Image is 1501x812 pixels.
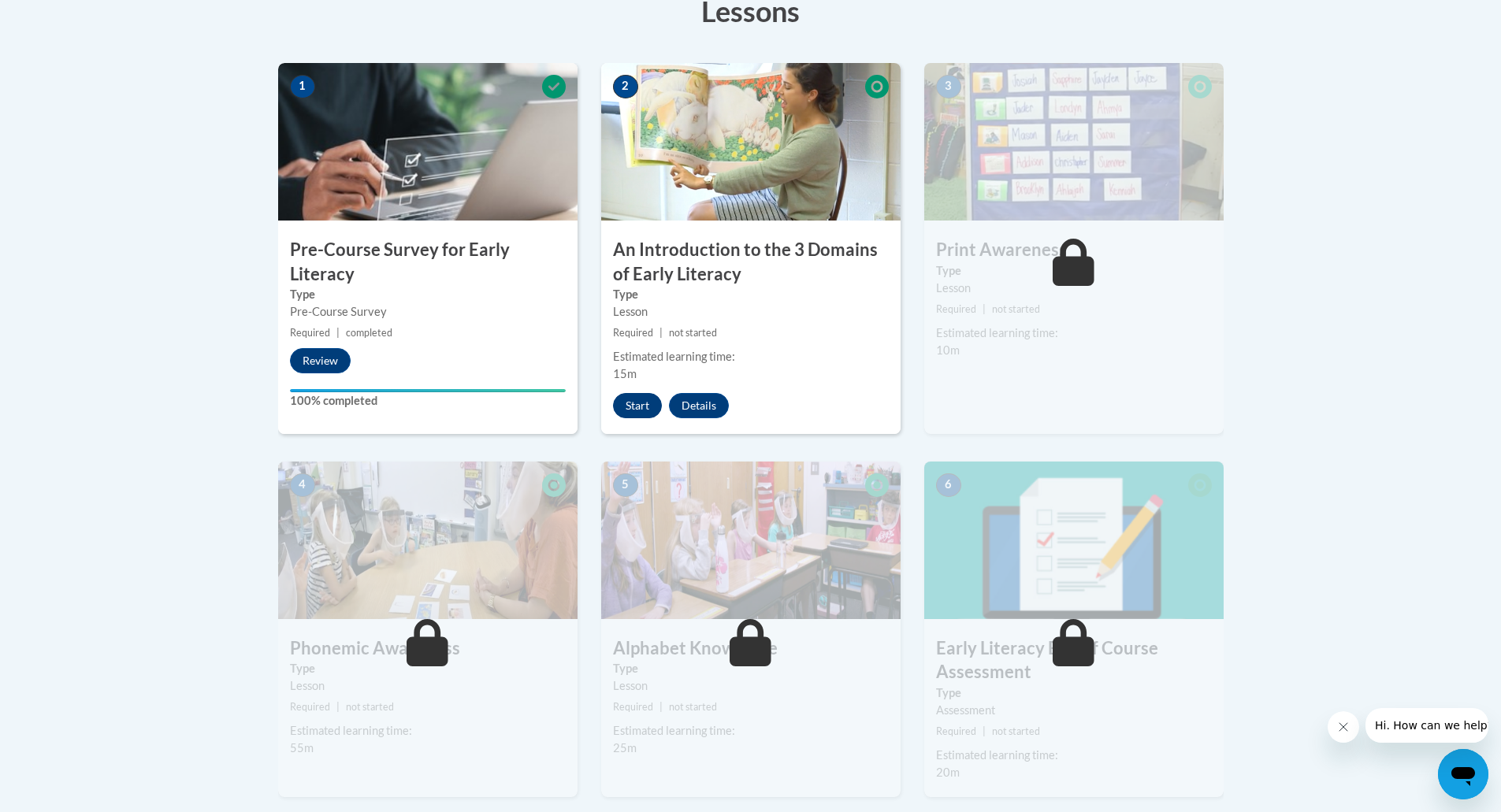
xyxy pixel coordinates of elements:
[346,327,392,339] span: completed
[992,303,1040,315] span: not started
[290,348,351,373] button: Review
[290,701,330,713] span: Required
[290,327,330,339] span: Required
[613,722,889,740] div: Estimated learning time:
[613,303,889,321] div: Lesson
[601,462,901,619] img: Course Image
[936,324,1212,342] div: Estimated learning time:
[1365,708,1488,743] iframe: Message from company
[992,725,1040,737] span: not started
[336,701,340,713] span: |
[936,343,960,357] span: 10m
[290,75,315,98] span: 1
[346,701,394,713] span: not started
[601,238,901,287] h3: An Introduction to the 3 Domains of Early Literacy
[290,722,566,740] div: Estimated learning time:
[1438,749,1488,799] iframe: Button to launch messaging window
[669,701,717,713] span: not started
[613,367,637,380] span: 15m
[290,660,566,677] label: Type
[659,701,663,713] span: |
[924,636,1224,685] h3: Early Literacy End of Course Assessment
[936,702,1212,719] div: Assessment
[278,63,578,221] img: Course Image
[613,348,889,365] div: Estimated learning time:
[659,327,663,339] span: |
[936,473,961,497] span: 6
[613,660,889,677] label: Type
[9,11,128,24] span: Hi. How can we help?
[936,747,1212,764] div: Estimated learning time:
[278,462,578,619] img: Course Image
[613,327,653,339] span: Required
[936,303,976,315] span: Required
[613,393,662,418] button: Start
[924,63,1224,221] img: Course Image
[278,636,578,661] h3: Phonemic Awareness
[278,238,578,287] h3: Pre-Course Survey for Early Literacy
[601,63,901,221] img: Course Image
[936,684,1212,702] label: Type
[924,238,1224,262] h3: Print Awareness
[290,392,566,410] label: 100% completed
[290,303,566,321] div: Pre-Course Survey
[290,473,315,497] span: 4
[613,75,638,98] span: 2
[336,327,340,339] span: |
[936,280,1212,297] div: Lesson
[601,636,901,661] h3: Alphabet Knowledge
[983,725,986,737] span: |
[290,741,314,755] span: 55m
[983,303,986,315] span: |
[936,725,976,737] span: Required
[613,701,653,713] span: Required
[613,473,638,497] span: 5
[936,262,1212,280] label: Type
[936,75,961,98] span: 3
[1328,711,1359,743] iframe: Close message
[290,286,566,303] label: Type
[613,286,889,303] label: Type
[613,677,889,695] div: Lesson
[669,393,729,418] button: Details
[936,766,960,779] span: 20m
[924,462,1224,619] img: Course Image
[669,327,717,339] span: not started
[290,389,566,392] div: Your progress
[290,677,566,695] div: Lesson
[613,741,637,755] span: 25m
